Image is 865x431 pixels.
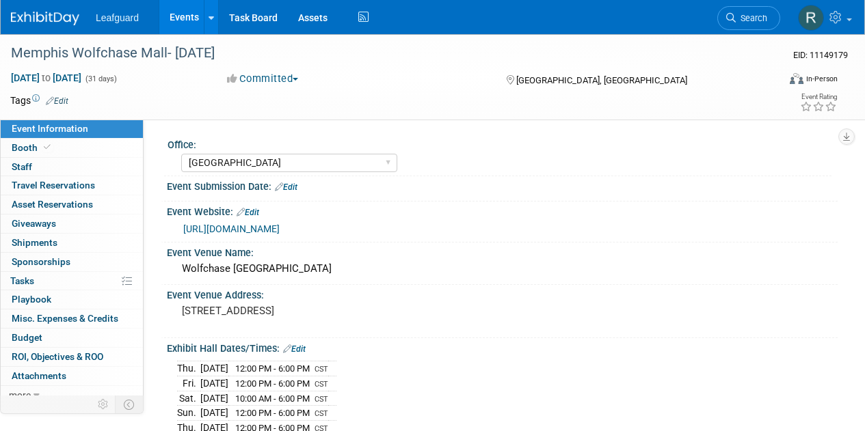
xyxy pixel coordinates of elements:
[1,272,143,290] a: Tasks
[1,386,143,404] a: more
[237,208,259,217] a: Edit
[96,12,139,23] span: Leafguard
[167,176,838,194] div: Event Submission Date:
[12,199,93,210] span: Asset Reservations
[790,73,803,84] img: Format-Inperson.png
[12,123,88,134] span: Event Information
[516,75,687,85] span: [GEOGRAPHIC_DATA], [GEOGRAPHIC_DATA]
[315,409,328,418] span: CST
[793,50,848,60] span: Event ID: 11149179
[283,344,306,354] a: Edit
[10,275,34,286] span: Tasks
[177,258,827,279] div: Wolfchase [GEOGRAPHIC_DATA]
[315,395,328,404] span: CST
[1,253,143,271] a: Sponsorships
[46,96,68,106] a: Edit
[717,71,838,92] div: Event Format
[12,370,66,381] span: Attachments
[1,329,143,347] a: Budget
[1,195,143,214] a: Asset Reservations
[1,290,143,309] a: Playbook
[167,285,838,302] div: Event Venue Address:
[1,158,143,176] a: Staff
[167,201,838,219] div: Event Website:
[235,378,310,389] span: 12:00 PM - 6:00 PM
[235,408,310,418] span: 12:00 PM - 6:00 PM
[168,135,831,152] div: Office:
[1,367,143,385] a: Attachments
[806,74,838,84] div: In-Person
[44,143,51,151] i: Booth reservation complete
[167,338,838,356] div: Exhibit Hall Dates/Times:
[12,180,95,191] span: Travel Reservations
[12,313,118,324] span: Misc. Expenses & Credits
[84,74,117,83] span: (31 days)
[116,395,144,413] td: Toggle Event Tabs
[167,242,838,260] div: Event Venue Name:
[6,41,767,66] div: Memphis Wolfchase Mall- [DATE]
[235,393,310,404] span: 10:00 AM - 6:00 PM
[11,12,79,25] img: ExhibitDay
[9,389,31,400] span: more
[235,363,310,374] span: 12:00 PM - 6:00 PM
[717,6,780,30] a: Search
[10,72,82,84] span: [DATE] [DATE]
[10,94,68,107] td: Tags
[222,72,304,86] button: Committed
[177,376,200,391] td: Fri.
[1,176,143,195] a: Travel Reservations
[40,72,53,83] span: to
[1,309,143,328] a: Misc. Expenses & Credits
[12,161,32,172] span: Staff
[12,218,56,229] span: Giveaways
[12,294,51,305] span: Playbook
[177,391,200,406] td: Sat.
[315,365,328,374] span: CST
[1,120,143,138] a: Event Information
[12,142,53,153] span: Booth
[177,361,200,376] td: Thu.
[315,380,328,389] span: CST
[798,5,824,31] img: Robert Patterson
[12,237,57,248] span: Shipments
[1,234,143,252] a: Shipments
[200,391,228,406] td: [DATE]
[275,182,297,192] a: Edit
[736,13,767,23] span: Search
[12,351,103,362] span: ROI, Objectives & ROO
[92,395,116,413] td: Personalize Event Tab Strip
[183,223,280,234] a: [URL][DOMAIN_NAME]
[800,94,837,100] div: Event Rating
[1,348,143,366] a: ROI, Objectives & ROO
[12,256,70,267] span: Sponsorships
[200,376,228,391] td: [DATE]
[200,361,228,376] td: [DATE]
[177,406,200,421] td: Sun.
[12,332,42,343] span: Budget
[182,305,431,317] pre: [STREET_ADDRESS]
[200,406,228,421] td: [DATE]
[1,214,143,233] a: Giveaways
[1,139,143,157] a: Booth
